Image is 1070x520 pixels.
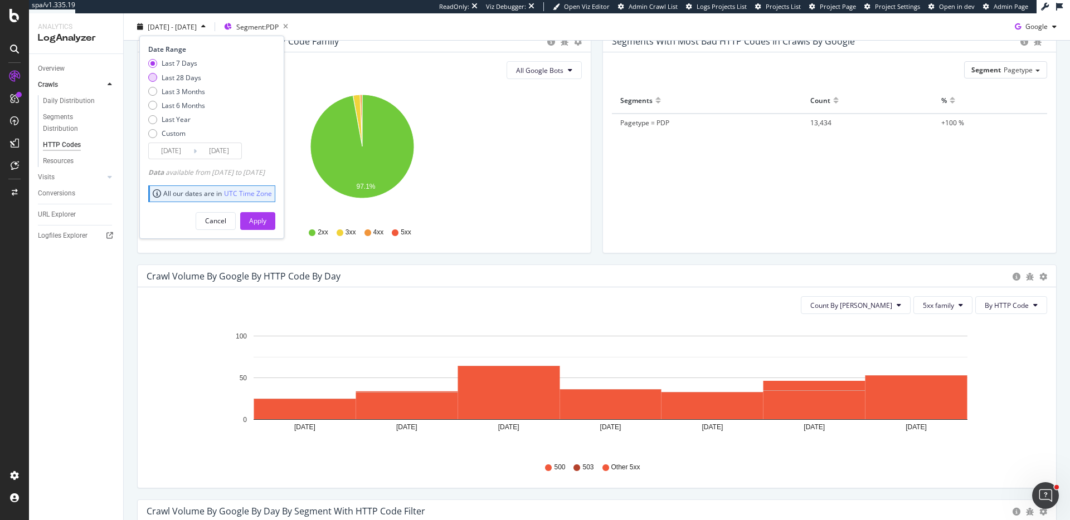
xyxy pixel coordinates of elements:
input: End Date [197,143,241,159]
iframe: Intercom live chat [1032,482,1059,509]
a: Visits [38,171,104,183]
span: 4xx [373,228,384,237]
span: Data [148,168,166,177]
button: All Google Bots [507,61,582,79]
span: Admin Crawl List [629,2,678,11]
text: [DATE] [600,423,621,431]
div: Analytics [38,22,114,32]
button: Segment:PDP [220,18,293,36]
span: [DATE] - [DATE] [148,22,197,31]
text: [DATE] [804,423,825,431]
div: HTTP Codes [43,139,81,151]
span: Projects List [766,2,801,11]
a: Project Page [809,2,856,11]
div: Last 6 Months [148,101,205,110]
span: Segment [971,65,1001,75]
span: 3xx [346,228,356,237]
span: By HTTP Code [985,301,1029,310]
div: Viz Debugger: [486,2,526,11]
a: Overview [38,63,115,75]
div: Segments Distribution [43,111,105,135]
div: bug [1026,508,1034,516]
div: Resources [43,155,74,167]
button: 5xx family [913,296,972,314]
span: Open in dev [939,2,975,11]
span: 2xx [318,228,328,237]
div: bug [1026,273,1034,281]
a: Conversions [38,188,115,199]
div: Date Range [148,45,273,54]
button: Count By [PERSON_NAME] [801,296,911,314]
button: Apply [240,212,275,229]
text: 50 [240,374,247,382]
input: Start Date [149,143,193,159]
div: Last 3 Months [148,86,205,96]
a: HTTP Codes [43,139,115,151]
a: Project Settings [864,2,920,11]
div: All our dates are in [153,189,272,198]
div: circle-info [1013,508,1020,516]
div: % [941,91,947,109]
text: [DATE] [906,423,927,431]
span: Segment: PDP [236,22,279,31]
div: LogAnalyzer [38,32,114,45]
button: By HTTP Code [975,296,1047,314]
svg: A chart. [147,323,1039,452]
div: Segments with most bad HTTP codes in Crawls by google [612,36,855,47]
div: Cancel [205,216,226,225]
div: Last 28 Days [162,72,201,82]
div: bug [561,38,568,46]
a: Open Viz Editor [553,2,610,11]
a: Projects List [755,2,801,11]
text: [DATE] [396,423,417,431]
div: available from [DATE] to [DATE] [148,168,265,177]
a: Admin Crawl List [618,2,678,11]
div: Last Year [162,115,191,124]
a: Daily Distribution [43,95,115,107]
div: Last 7 Days [162,58,197,68]
div: Segments [620,91,653,109]
div: Custom [148,129,205,138]
span: Google [1025,22,1048,31]
text: 97.1% [356,183,375,190]
span: 500 [554,463,565,472]
span: 13,434 [810,118,831,127]
text: [DATE] [498,423,519,431]
div: gear [574,38,582,46]
div: circle-info [547,38,555,46]
div: circle-info [1013,273,1020,281]
div: Last 7 Days [148,58,205,68]
button: Google [1010,18,1061,36]
div: Logfiles Explorer [38,230,87,242]
a: Segments Distribution [43,111,115,135]
div: bug [1034,38,1042,46]
span: All Google Bots [516,66,563,75]
div: gear [1039,508,1047,516]
div: Crawl Volume by google by HTTP Code by Day [147,271,341,282]
div: Overview [38,63,65,75]
div: Last 28 Days [148,72,205,82]
div: URL Explorer [38,209,76,220]
span: Count By Day [810,301,892,310]
div: gear [1039,273,1047,281]
button: [DATE] - [DATE] [133,18,210,36]
a: Resources [43,155,115,167]
div: Crawl Volume by google by Day by Segment with HTTP Code Filter [147,506,425,517]
span: Logs Projects List [697,2,747,11]
div: Crawls [38,79,58,91]
span: Pagetype = PDP [620,118,669,127]
span: Project Page [820,2,856,11]
span: +100 % [941,118,964,127]
div: circle-info [1020,38,1028,46]
a: URL Explorer [38,209,115,220]
a: Open in dev [928,2,975,11]
div: ReadOnly: [439,2,469,11]
div: Count [810,91,830,109]
a: Logfiles Explorer [38,230,115,242]
span: 5xx [401,228,411,237]
button: Cancel [196,212,236,229]
span: Other 5xx [611,463,640,472]
text: [DATE] [294,423,315,431]
text: [DATE] [702,423,723,431]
